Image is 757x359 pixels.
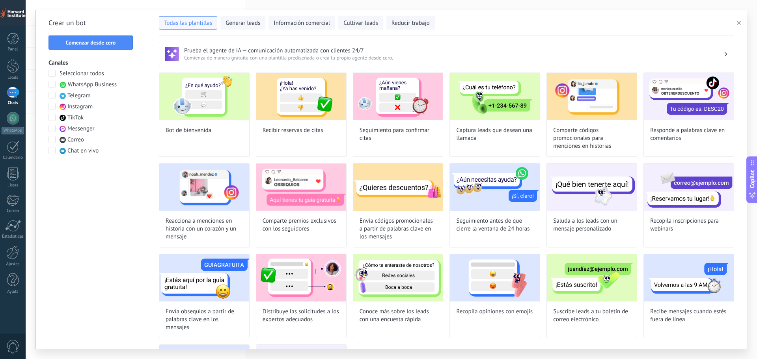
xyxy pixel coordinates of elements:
[547,254,637,301] img: Suscribe leads a tu boletín de correo electrónico
[392,19,430,27] span: Reducir trabajo
[184,47,723,54] h3: Prueba el agente de IA — comunicación automatizada con clientes 24/7
[67,147,99,155] span: Chat en vivo
[166,308,243,331] span: Envía obsequios a partir de palabras clave en los mensajes
[2,75,24,80] div: Leads
[343,19,378,27] span: Cultivar leads
[2,262,24,267] div: Ajustes
[360,308,437,324] span: Conoce más sobre los leads con una encuesta rápida
[386,16,435,30] button: Reducir trabajo
[256,164,346,211] img: Comparte premios exclusivos con los seguidores
[644,73,734,120] img: Responde a palabras clave en comentarios
[159,73,249,120] img: Bot de bienvenida
[67,92,91,100] span: Telegram
[67,136,84,144] span: Correo
[2,155,24,160] div: Calendario
[644,164,734,211] img: Recopila inscripciones para webinars
[159,16,217,30] button: Todas las plantillas
[263,126,323,134] span: Recibir reservas de citas
[67,103,93,111] span: Instagram
[553,217,630,233] span: Saluda a los leads con un mensaje personalizado
[66,40,116,45] span: Comenzar desde cero
[456,217,533,233] span: Seguimiento antes de que cierre la ventana de 24 horas
[553,126,630,150] span: Comparte códigos promocionales para menciones en historias
[67,114,84,122] span: TikTok
[166,217,243,241] span: Reacciona a menciones en historia con un corazón y un mensaje
[263,308,340,324] span: Distribuye las solicitudes a los expertos adecuados
[360,217,437,241] span: Envía códigos promocionales a partir de palabras clave en los mensajes
[644,254,734,301] img: Recibe mensajes cuando estés fuera de línea
[184,54,723,61] span: Comienza de manera gratuita con una plantilla prediseñada o crea tu propio agente desde cero.
[164,19,212,27] span: Todas las plantillas
[2,208,24,214] div: Correo
[268,16,335,30] button: Información comercial
[338,16,383,30] button: Cultivar leads
[450,254,540,301] img: Recopila opiniones con emojis
[547,73,637,120] img: Comparte códigos promocionales para menciones en historias
[60,70,104,78] span: Seleccionar todos
[553,308,630,324] span: Suscribe leads a tu boletín de correo electrónico
[748,170,756,188] span: Copilot
[2,100,24,106] div: Chats
[159,254,249,301] img: Envía obsequios a partir de palabras clave en los mensajes
[256,254,346,301] img: Distribuye las solicitudes a los expertos adecuados
[68,81,117,89] span: WhatsApp Business
[159,164,249,211] img: Reacciona a menciones en historia con un corazón y un mensaje
[650,126,727,142] span: Responde a palabras clave en comentarios
[48,59,133,67] h3: Canales
[67,125,95,133] span: Messenger
[547,164,637,211] img: Saluda a los leads con un mensaje personalizado
[353,164,443,211] img: Envía códigos promocionales a partir de palabras clave en los mensajes
[2,47,24,52] div: Panel
[456,126,533,142] span: Captura leads que desean una llamada
[456,308,533,316] span: Recopila opiniones con emojis
[360,126,437,142] span: Seguimiento para confirmar citas
[650,308,727,324] span: Recibe mensajes cuando estés fuera de línea
[166,126,211,134] span: Bot de bienvenida
[353,254,443,301] img: Conoce más sobre los leads con una encuesta rápida
[256,73,346,120] img: Recibir reservas de citas
[274,19,330,27] span: Información comercial
[450,73,540,120] img: Captura leads que desean una llamada
[2,289,24,294] div: Ayuda
[353,73,443,120] img: Seguimiento para confirmar citas
[48,35,133,50] button: Comenzar desde cero
[48,17,133,29] h2: Crear un bot
[2,234,24,239] div: Estadísticas
[2,127,24,134] div: WhatsApp
[650,217,727,233] span: Recopila inscripciones para webinars
[226,19,260,27] span: Generar leads
[220,16,265,30] button: Generar leads
[2,183,24,188] div: Listas
[450,164,540,211] img: Seguimiento antes de que cierre la ventana de 24 horas
[263,217,340,233] span: Comparte premios exclusivos con los seguidores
